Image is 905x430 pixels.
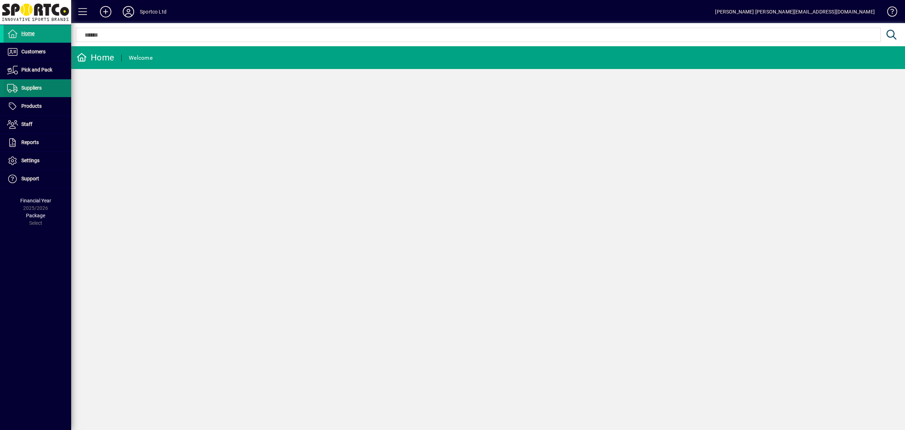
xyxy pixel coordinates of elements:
[4,61,71,79] a: Pick and Pack
[21,85,42,91] span: Suppliers
[21,31,35,36] span: Home
[715,6,875,17] div: [PERSON_NAME] [PERSON_NAME][EMAIL_ADDRESS][DOMAIN_NAME]
[21,49,46,54] span: Customers
[4,116,71,133] a: Staff
[4,134,71,152] a: Reports
[94,5,117,18] button: Add
[140,6,166,17] div: Sportco Ltd
[129,52,153,64] div: Welcome
[4,43,71,61] a: Customers
[21,103,42,109] span: Products
[21,176,39,181] span: Support
[21,67,52,73] span: Pick and Pack
[20,198,51,203] span: Financial Year
[4,170,71,188] a: Support
[4,79,71,97] a: Suppliers
[117,5,140,18] button: Profile
[4,152,71,170] a: Settings
[76,52,114,63] div: Home
[882,1,896,25] a: Knowledge Base
[21,139,39,145] span: Reports
[21,121,32,127] span: Staff
[21,158,39,163] span: Settings
[26,213,45,218] span: Package
[4,97,71,115] a: Products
